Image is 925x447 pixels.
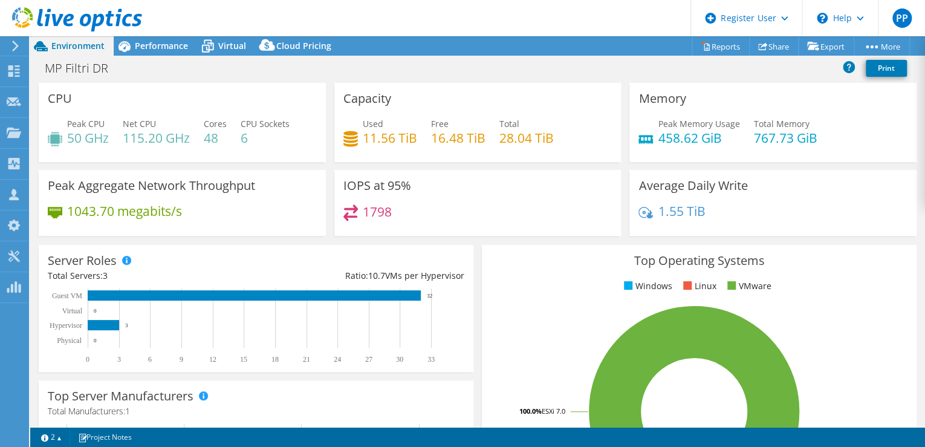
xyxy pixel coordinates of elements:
tspan: ESXi 7.0 [542,406,565,416]
tspan: 100.0% [519,406,542,416]
h4: 48 [204,131,227,145]
text: Virtual [62,307,83,315]
h4: 115.20 GHz [123,131,190,145]
h3: Average Daily Write [638,179,747,192]
text: 3 [125,322,128,328]
text: 6 [148,355,152,364]
text: 0 [94,308,97,314]
h4: 6 [241,131,290,145]
span: 3 [103,270,108,281]
span: 10.7 [368,270,385,281]
text: 18 [271,355,279,364]
li: VMware [724,279,771,293]
a: Project Notes [70,429,140,445]
div: Ratio: VMs per Hypervisor [256,269,464,282]
text: 12 [209,355,216,364]
span: Virtual [218,40,246,51]
span: CPU Sockets [241,118,290,129]
text: Physical [57,336,82,345]
text: 27 [365,355,372,364]
span: PP [892,8,912,28]
a: Export [798,37,854,56]
text: 33 [427,355,435,364]
span: Peak Memory Usage [658,118,739,129]
text: 21 [303,355,310,364]
h4: 1043.70 megabits/s [67,204,182,218]
h3: Peak Aggregate Network Throughput [48,179,255,192]
h3: Top Operating Systems [491,254,907,267]
h4: 1798 [363,205,392,218]
h4: 767.73 GiB [753,131,817,145]
h4: Total Manufacturers: [48,405,464,418]
h3: Top Server Manufacturers [48,390,193,403]
a: Reports [692,37,750,56]
h4: 11.56 TiB [363,131,417,145]
svg: \n [817,13,828,24]
span: Environment [51,40,105,51]
h3: Server Roles [48,254,117,267]
h3: Memory [638,92,686,105]
text: 3 [117,355,121,364]
span: Total [499,118,519,129]
span: Peak CPU [67,118,105,129]
div: Total Servers: [48,269,256,282]
a: Print [866,60,907,77]
a: More [854,37,910,56]
text: 0 [86,355,89,364]
text: 0 [94,338,97,344]
text: 15 [240,355,247,364]
text: Hypervisor [50,321,82,330]
a: Share [749,37,799,56]
span: Total Memory [753,118,809,129]
h3: IOPS at 95% [343,179,411,192]
span: Cores [204,118,227,129]
span: Performance [135,40,188,51]
span: Free [431,118,449,129]
span: Used [363,118,383,129]
h3: Capacity [343,92,391,105]
text: 9 [180,355,183,364]
li: Linux [680,279,716,293]
text: 24 [334,355,341,364]
text: 30 [396,355,403,364]
text: Guest VM [52,292,82,300]
h1: MP Filtri DR [39,62,127,75]
h4: 458.62 GiB [658,131,739,145]
span: Net CPU [123,118,156,129]
h3: CPU [48,92,72,105]
li: Windows [621,279,672,293]
h4: 50 GHz [67,131,109,145]
h4: 28.04 TiB [499,131,554,145]
h4: 1.55 TiB [658,204,705,218]
h4: 16.48 TiB [431,131,485,145]
span: Cloud Pricing [276,40,331,51]
a: 2 [33,429,70,445]
span: 1 [125,405,130,417]
text: 32 [427,293,432,299]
